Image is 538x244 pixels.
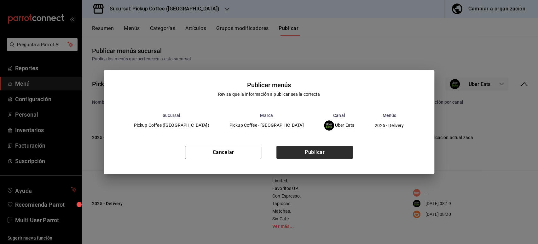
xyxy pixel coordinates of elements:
[276,146,353,159] button: Publicar
[314,113,365,118] th: Canal
[124,113,219,118] th: Sucursal
[185,146,261,159] button: Cancelar
[247,80,291,90] div: Publicar menús
[375,123,404,128] span: 2025 - Delivery
[219,118,314,133] td: Pickup Coffee - [GEOGRAPHIC_DATA]
[219,113,314,118] th: Marca
[218,91,320,98] div: Revisa que la información a publicar sea la correcta
[364,113,414,118] th: Menús
[124,118,219,133] td: Pickup Coffee ([GEOGRAPHIC_DATA])
[324,120,355,131] div: Uber Eats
